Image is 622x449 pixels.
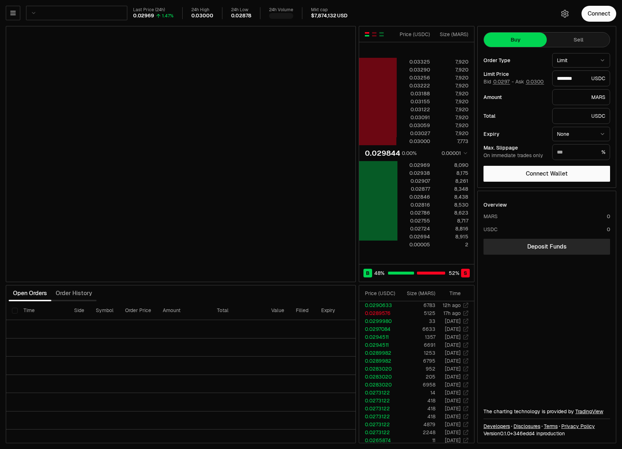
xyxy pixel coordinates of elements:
[398,201,430,208] div: 0.02816
[399,413,436,420] td: 418
[483,430,610,437] div: Version 0.1.0 + in production
[552,127,610,141] button: None
[445,429,461,436] time: [DATE]
[399,436,436,444] td: 11
[231,13,252,19] div: 0.02878
[359,413,399,420] td: 0.0273122
[493,79,510,85] button: 0.0297
[133,13,154,19] div: 0.02969
[436,122,468,129] div: 7,920
[436,114,468,121] div: 7,920
[398,225,430,232] div: 0.02724
[445,405,461,412] time: [DATE]
[398,98,430,105] div: 0.03155
[399,349,436,357] td: 1253
[399,309,436,317] td: 5125
[402,150,417,157] div: 0.00%
[483,423,510,430] a: Developers
[399,389,436,397] td: 14
[399,333,436,341] td: 1357
[399,341,436,349] td: 6691
[398,193,430,200] div: 0.02846
[162,13,174,19] div: 1.47%
[483,72,546,77] div: Limit Price
[436,90,468,97] div: 7,920
[399,301,436,309] td: 6783
[436,241,468,248] div: 2
[552,89,610,105] div: MARS
[359,436,399,444] td: 0.0265874
[483,226,498,233] div: USDC
[398,106,430,113] div: 0.03122
[398,130,430,137] div: 0.03027
[525,79,544,85] button: 0.0300
[575,408,603,415] a: TradingView
[514,423,540,430] a: Disclosures
[483,239,610,255] a: Deposit Funds
[483,213,498,220] div: MARS
[445,342,461,348] time: [DATE]
[483,145,546,150] div: Max. Slippage
[436,161,468,169] div: 8,090
[436,177,468,185] div: 8,261
[445,326,461,332] time: [DATE]
[398,138,430,145] div: 0.03000
[398,82,430,89] div: 0.03222
[379,31,384,37] button: Show Buy Orders Only
[398,169,430,177] div: 0.02938
[443,310,461,316] time: 17h ago
[398,74,430,81] div: 0.03256
[265,301,290,320] th: Value
[552,70,610,86] div: USDC
[157,301,211,320] th: Amount
[398,114,430,121] div: 0.03091
[445,350,461,356] time: [DATE]
[445,318,461,324] time: [DATE]
[436,233,468,240] div: 8,915
[449,269,459,277] span: 52 %
[483,95,546,100] div: Amount
[399,317,436,325] td: 33
[359,301,399,309] td: 0.0290633
[398,209,430,216] div: 0.02786
[399,405,436,413] td: 418
[483,79,514,85] span: Bid -
[359,309,399,317] td: 0.0289576
[90,301,119,320] th: Symbol
[68,301,90,320] th: Side
[445,421,461,428] time: [DATE]
[483,166,610,182] button: Connect Wallet
[9,286,51,301] button: Open Orders
[445,413,461,420] time: [DATE]
[359,325,399,333] td: 0.0297084
[399,357,436,365] td: 6795
[398,177,430,185] div: 0.02907
[365,148,400,158] div: 0.029844
[483,201,507,208] div: Overview
[581,6,616,22] button: Connect
[398,58,430,65] div: 0.03325
[371,31,377,37] button: Show Sell Orders Only
[366,269,370,277] span: B
[443,302,461,308] time: 12h ago
[398,122,430,129] div: 0.03059
[445,334,461,340] time: [DATE]
[445,397,461,404] time: [DATE]
[359,317,399,325] td: 0.0299980
[315,301,364,320] th: Expiry
[442,290,461,297] div: Time
[191,7,213,13] div: 24h High
[552,144,610,160] div: %
[607,226,610,233] div: 0
[436,58,468,65] div: 7,920
[12,308,18,314] button: Select all
[445,437,461,444] time: [DATE]
[436,106,468,113] div: 7,920
[436,66,468,73] div: 7,920
[398,90,430,97] div: 0.03188
[359,389,399,397] td: 0.0273122
[18,301,68,320] th: Time
[6,26,355,282] iframe: Financial Chart
[436,98,468,105] div: 7,920
[398,185,430,193] div: 0.02877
